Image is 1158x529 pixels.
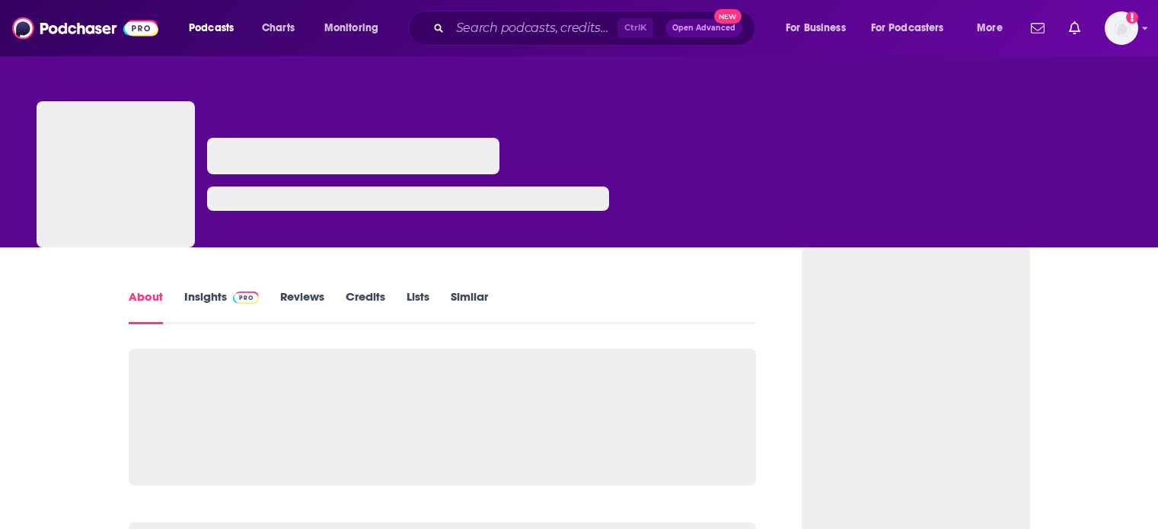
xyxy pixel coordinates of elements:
[262,18,295,39] span: Charts
[1025,15,1051,41] a: Show notifications dropdown
[1063,15,1086,41] a: Show notifications dropdown
[1126,11,1138,24] svg: Add a profile image
[407,289,429,324] a: Lists
[314,16,398,40] button: open menu
[1105,11,1138,45] span: Logged in as Ashley_Beenen
[714,9,742,24] span: New
[871,18,944,39] span: For Podcasters
[861,16,966,40] button: open menu
[775,16,865,40] button: open menu
[786,18,846,39] span: For Business
[450,16,617,40] input: Search podcasts, credits, & more...
[324,18,378,39] span: Monitoring
[280,289,324,324] a: Reviews
[672,24,735,32] span: Open Advanced
[233,292,260,304] img: Podchaser Pro
[665,19,742,37] button: Open AdvancedNew
[346,289,385,324] a: Credits
[1105,11,1138,45] button: Show profile menu
[184,289,260,324] a: InsightsPodchaser Pro
[966,16,1022,40] button: open menu
[451,289,488,324] a: Similar
[423,11,770,46] div: Search podcasts, credits, & more...
[189,18,234,39] span: Podcasts
[12,14,158,43] img: Podchaser - Follow, Share and Rate Podcasts
[252,16,304,40] a: Charts
[129,289,163,324] a: About
[178,16,254,40] button: open menu
[977,18,1003,39] span: More
[617,18,653,38] span: Ctrl K
[1105,11,1138,45] img: User Profile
